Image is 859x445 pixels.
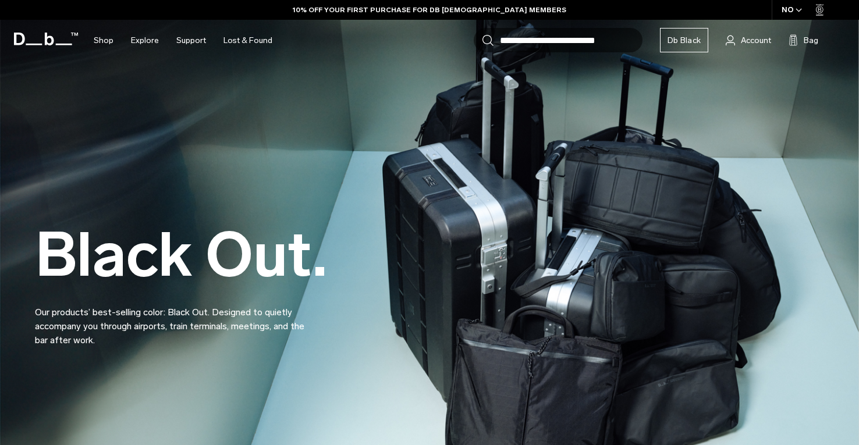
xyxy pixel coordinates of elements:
[293,5,566,15] a: 10% OFF YOUR FIRST PURCHASE FOR DB [DEMOGRAPHIC_DATA] MEMBERS
[660,28,708,52] a: Db Black
[223,20,272,61] a: Lost & Found
[94,20,113,61] a: Shop
[789,33,818,47] button: Bag
[176,20,206,61] a: Support
[726,33,771,47] a: Account
[35,225,327,286] h2: Black Out.
[131,20,159,61] a: Explore
[85,20,281,61] nav: Main Navigation
[804,34,818,47] span: Bag
[741,34,771,47] span: Account
[35,291,314,347] p: Our products’ best-selling color: Black Out. Designed to quietly accompany you through airports, ...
